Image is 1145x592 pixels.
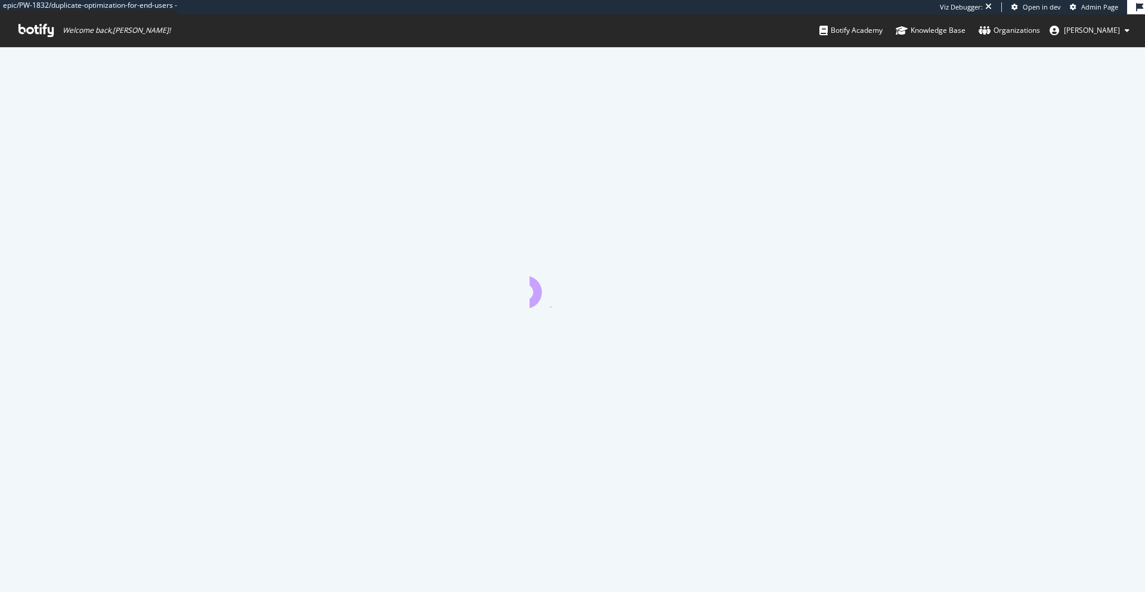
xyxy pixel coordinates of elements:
span: Welcome back, [PERSON_NAME] ! [63,26,171,35]
button: [PERSON_NAME] [1040,21,1139,40]
div: Organizations [979,24,1040,36]
div: Knowledge Base [896,24,965,36]
a: Knowledge Base [896,14,965,47]
a: Organizations [979,14,1040,47]
span: Open in dev [1023,2,1061,11]
a: Botify Academy [819,14,883,47]
div: Viz Debugger: [940,2,983,12]
div: Botify Academy [819,24,883,36]
span: josselin [1064,25,1120,35]
a: Open in dev [1011,2,1061,12]
span: Admin Page [1081,2,1118,11]
a: Admin Page [1070,2,1118,12]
